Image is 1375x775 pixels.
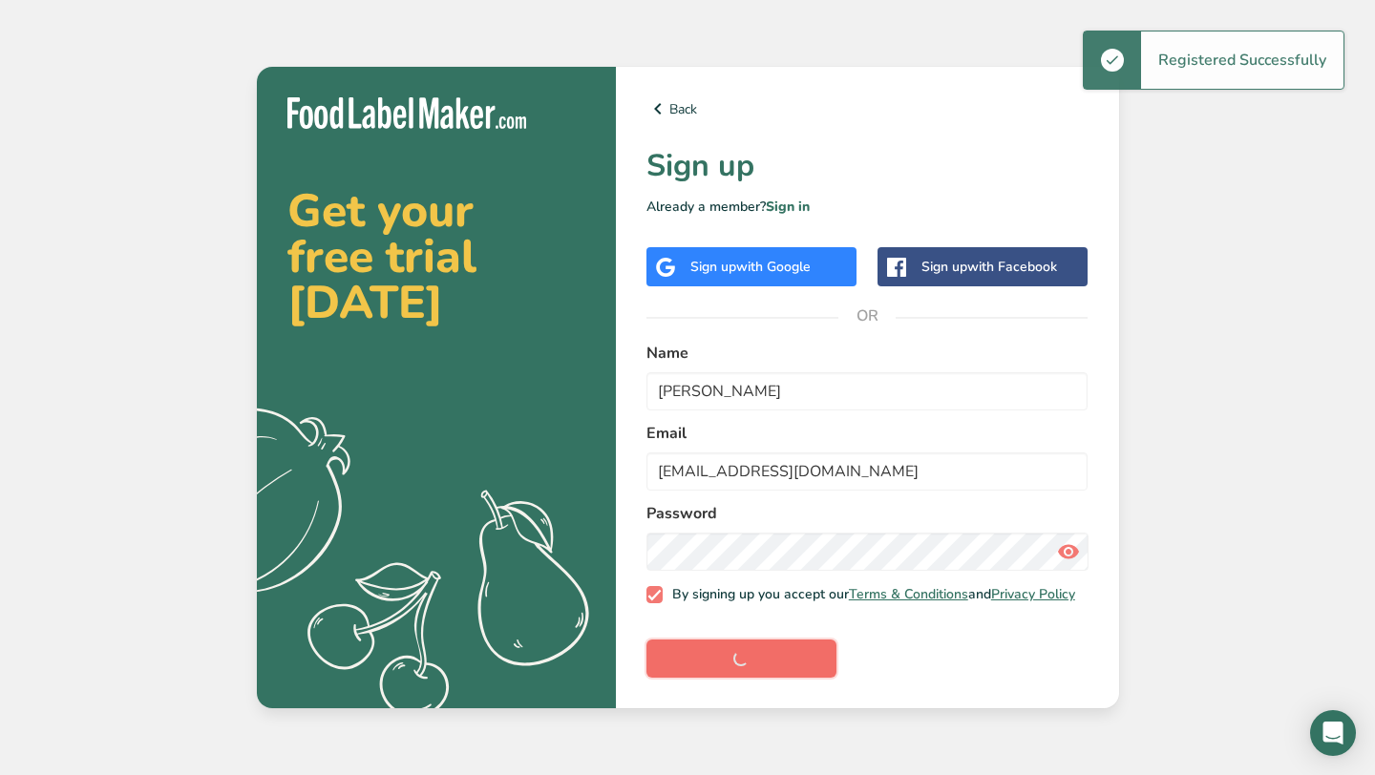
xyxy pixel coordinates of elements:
h1: Sign up [646,143,1089,189]
a: Terms & Conditions [849,585,968,603]
span: with Facebook [967,258,1057,276]
label: Email [646,422,1089,445]
label: Name [646,342,1089,365]
a: Sign in [766,198,810,216]
a: Back [646,97,1089,120]
span: OR [838,287,896,345]
input: email@example.com [646,452,1089,491]
div: Sign up [921,257,1057,277]
div: Registered Successfully [1141,31,1343,89]
div: Open Intercom Messenger [1310,710,1356,756]
p: Already a member? [646,197,1089,217]
span: By signing up you accept our and [663,586,1075,603]
div: Sign up [690,257,811,277]
span: with Google [736,258,811,276]
input: John Doe [646,372,1089,410]
label: Password [646,502,1089,525]
img: Food Label Maker [287,97,526,129]
h2: Get your free trial [DATE] [287,188,585,325]
a: Privacy Policy [991,585,1075,603]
